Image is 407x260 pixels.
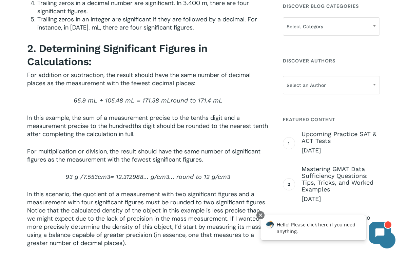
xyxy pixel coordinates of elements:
span: 3… [166,173,174,180]
span: In this example, the sum of a measurement precise to the tenths digit and a measurement precise t... [27,114,268,138]
span: round to 171.4 mL [171,97,222,104]
span: 65.9 mL + 105.48 mL = 171.38 mL [74,97,171,104]
span: Trailing zeros in an integer are significant if they are followed by a decimal. For instance, in ... [37,15,257,32]
h4: Featured Content [283,113,380,126]
span: cm [157,173,166,180]
span: For addition or subtraction, the result should have the same number of decimal places as the meas... [27,71,251,87]
span: Select Category [283,17,380,36]
span: Select an Author [283,76,380,94]
span: Select Category [283,19,380,34]
span: = 12.312988… g/ [110,173,157,180]
span: 7.553 [83,173,98,180]
span: 93 g / [65,173,83,180]
span: 3 [227,173,230,180]
span: cm [98,173,107,180]
iframe: Chatbot [253,210,398,250]
a: Mastering GMAT Data Sufficiency Questions: Tips, Tricks, and Worked Examples [DATE] [302,166,380,203]
span: Mastering GMAT Data Sufficiency Questions: Tips, Tricks, and Worked Examples [302,166,380,193]
span: round to 12 g/ [176,173,218,180]
span: [DATE] [302,195,380,203]
span: cm [218,173,227,180]
span: [DATE] [302,146,380,154]
span: Select an Author [283,78,380,92]
span: 3 [107,173,110,180]
span: For multiplication or division, the result should have the same number of significant figures as ... [27,147,260,164]
strong: 2. Determining Significant Figures in Calculations: [27,42,208,68]
span: In this scenario, the quotient of a measurement with two significant figures and a measurement wi... [27,190,267,247]
span: Upcoming Practice SAT & ACT Tests [302,131,380,144]
h4: Discover Authors [283,55,380,67]
a: Upcoming Practice SAT & ACT Tests [DATE] [302,131,380,154]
